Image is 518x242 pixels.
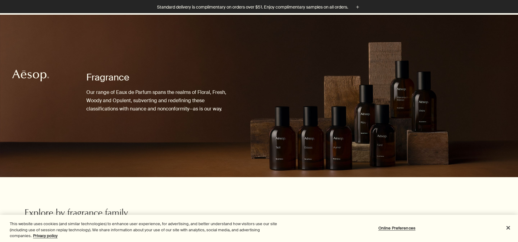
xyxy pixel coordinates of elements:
[157,4,348,10] p: Standard delivery is complimentary on orders over $51. Enjoy complimentary samples on all orders.
[11,68,51,85] a: Aesop
[378,222,416,234] button: Online Preferences, Opens the preference center dialog
[86,71,235,84] h1: Fragrance
[157,4,361,11] button: Standard delivery is complimentary on orders over $51. Enjoy complimentary samples on all orders.
[86,88,235,113] p: Our range of Eaux de Parfum spans the realms of Floral, Fresh, Woody and Opulent, subverting and ...
[10,221,285,239] div: This website uses cookies (and similar technologies) to enhance user experience, for advertising,...
[24,208,181,220] h2: Explore by fragrance family
[33,233,58,238] a: More information about your privacy, opens in a new tab
[12,69,49,82] svg: Aesop
[501,221,515,234] button: Close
